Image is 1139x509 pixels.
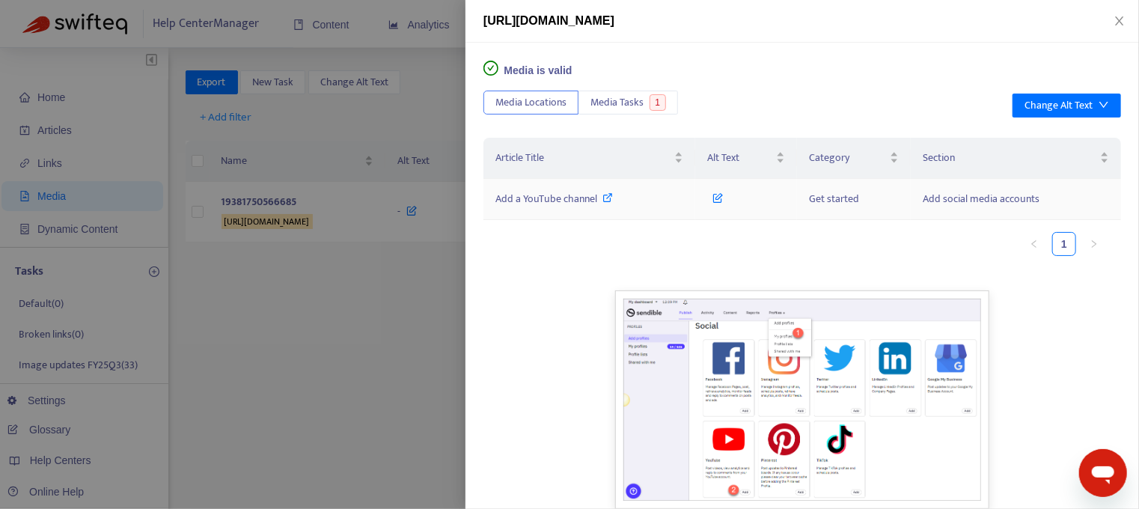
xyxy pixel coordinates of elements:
[1030,240,1039,249] span: left
[495,94,567,111] span: Media Locations
[1025,97,1093,114] div: Change Alt Text
[504,64,572,76] span: Media is valid
[483,61,498,76] span: check-circle
[615,290,989,509] img: Unable to display this image
[1109,14,1130,28] button: Close
[483,138,695,179] th: Article Title
[911,138,1121,179] th: Section
[809,150,887,166] span: Category
[495,190,597,207] span: Add a YouTube channel
[1052,232,1076,256] li: 1
[1022,232,1046,256] li: Previous Page
[1099,100,1109,110] span: down
[483,91,578,115] button: Media Locations
[1090,240,1099,249] span: right
[1079,449,1127,497] iframe: Button to launch messaging window
[707,150,773,166] span: Alt Text
[483,14,614,27] span: [URL][DOMAIN_NAME]
[695,138,797,179] th: Alt Text
[495,150,671,166] span: Article Title
[809,190,859,207] span: Get started
[1114,15,1126,27] span: close
[1082,232,1106,256] button: right
[1053,233,1075,255] a: 1
[923,190,1039,207] span: Add social media accounts
[650,94,667,111] span: 1
[1022,232,1046,256] button: left
[797,138,911,179] th: Category
[578,91,678,115] button: Media Tasks1
[590,94,644,111] span: Media Tasks
[923,150,1097,166] span: Section
[1013,94,1121,118] button: Change Alt Text
[1082,232,1106,256] li: Next Page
